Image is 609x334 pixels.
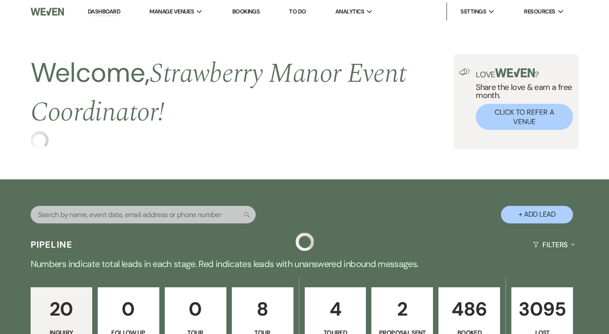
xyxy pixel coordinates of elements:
[476,104,573,130] button: Click to Refer a Venue
[335,7,364,16] span: Analytics
[460,7,486,16] span: Settings
[444,294,494,324] p: 486
[171,294,221,324] p: 0
[501,206,573,223] button: + Add Lead
[517,294,567,324] p: 3095
[470,68,573,130] div: Share the love & earn a free month.
[459,68,470,76] img: loud-speaker-illustration.svg
[296,233,314,251] img: loading spinner
[476,68,573,79] p: Love ?
[31,238,73,251] h3: Pipeline
[36,294,86,324] p: 20
[149,7,194,16] span: Manage Venues
[232,8,260,15] a: Bookings
[377,294,427,324] p: 2
[31,53,406,133] span: Strawberry Manor Event Coordinator !
[88,8,120,16] a: Dashboard
[31,2,64,21] img: Weven Logo
[31,206,256,223] input: Search by name, event date, email address or phone number
[524,7,555,16] span: Resources
[495,68,535,77] img: weven-logo-green.svg
[238,294,288,324] p: 8
[529,233,578,257] button: Filters
[104,294,153,324] p: 0
[31,54,454,131] h2: Welcome,
[289,8,306,15] a: To Do
[311,294,361,324] p: 4
[31,131,49,149] img: loading spinner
